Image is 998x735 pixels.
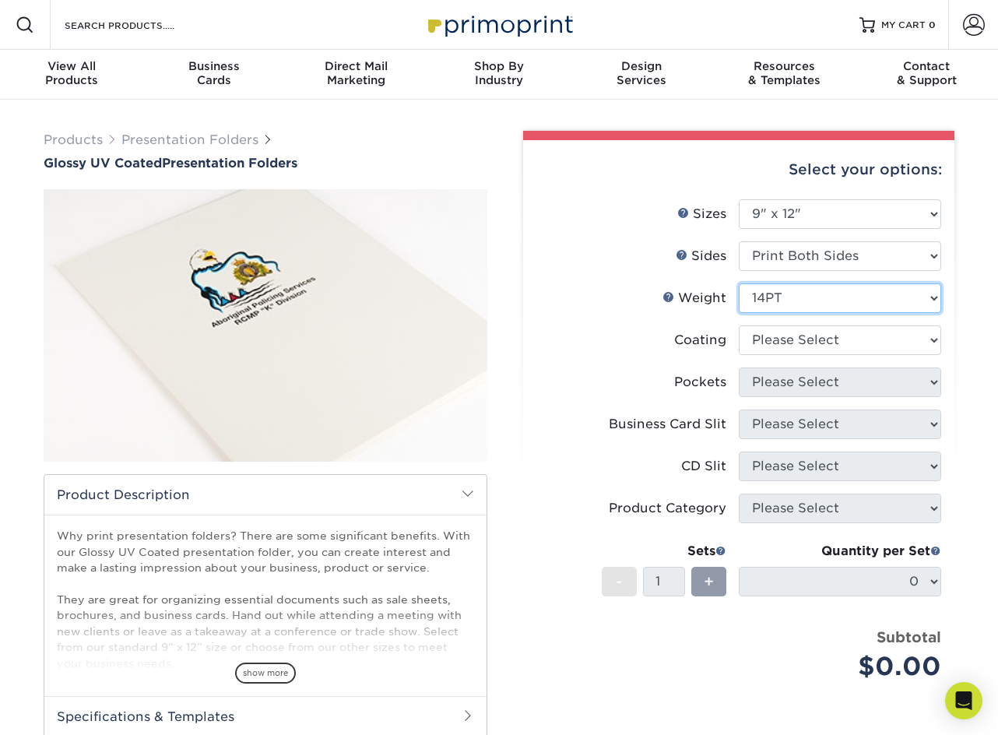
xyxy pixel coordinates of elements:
div: Industry [427,59,570,87]
div: Pockets [674,373,726,392]
img: Primoprint [421,8,577,41]
div: Services [571,59,713,87]
div: Product Category [609,499,726,518]
div: Business Card Slit [609,415,726,434]
div: & Support [856,59,998,87]
div: Cards [142,59,285,87]
span: 0 [929,19,936,30]
a: DesignServices [571,50,713,100]
img: Glossy UV Coated 01 [44,172,487,479]
a: Products [44,132,103,147]
p: Why print presentation folders? There are some significant benefits. With our Glossy UV Coated pr... [57,528,474,734]
span: + [704,570,714,593]
div: Open Intercom Messenger [945,682,982,719]
div: Sizes [677,205,726,223]
span: Glossy UV Coated [44,156,162,171]
a: Resources& Templates [713,50,856,100]
a: BusinessCards [142,50,285,100]
span: MY CART [881,19,926,32]
strong: Subtotal [877,628,941,645]
div: Select your options: [536,140,942,199]
span: Direct Mail [285,59,427,73]
a: Contact& Support [856,50,998,100]
iframe: Google Customer Reviews [4,688,132,730]
a: Shop ByIndustry [427,50,570,100]
span: - [616,570,623,593]
h1: Presentation Folders [44,156,487,171]
div: Coating [674,331,726,350]
span: Resources [713,59,856,73]
div: Quantity per Set [739,542,941,561]
div: Sides [676,247,726,266]
div: & Templates [713,59,856,87]
span: Contact [856,59,998,73]
a: Direct MailMarketing [285,50,427,100]
div: Sets [602,542,726,561]
div: Marketing [285,59,427,87]
div: $0.00 [750,648,941,685]
a: Presentation Folders [121,132,258,147]
a: Glossy UV CoatedPresentation Folders [44,156,487,171]
span: Business [142,59,285,73]
span: Shop By [427,59,570,73]
h2: Product Description [44,475,487,515]
input: SEARCH PRODUCTS..... [63,16,215,34]
div: Weight [662,289,726,308]
span: Design [571,59,713,73]
span: show more [235,663,296,684]
div: CD Slit [681,457,726,476]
